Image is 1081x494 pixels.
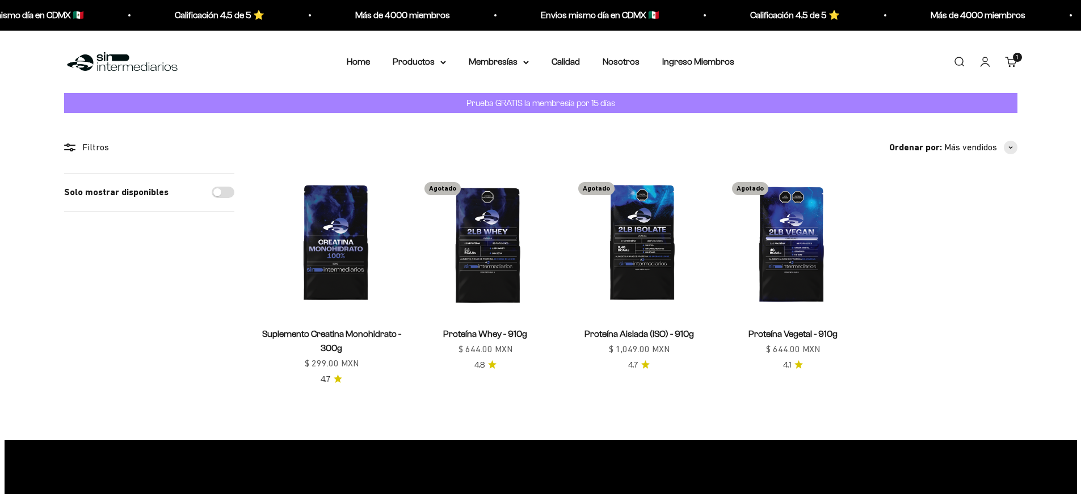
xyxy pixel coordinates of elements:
a: 4.74.7 de 5.0 estrellas [321,373,342,386]
a: Ingreso Miembros [662,57,734,66]
span: 4.7 [321,373,330,386]
a: Proteína Aislada (ISO) - 910g [584,329,694,339]
sale-price: $ 644.00 MXN [459,342,512,357]
a: Calificación 4.5 de 5 ⭐️ [175,10,264,20]
a: 4.14.1 de 5.0 estrellas [783,359,803,371]
a: Suplemento Creatina Monohidrato - 300g [262,329,401,353]
a: 4.74.7 de 5.0 estrellas [628,359,650,371]
a: 4.84.8 de 5.0 estrellas [474,359,497,371]
span: 4.1 [783,359,791,371]
span: 1 [1016,54,1018,60]
a: Calidad [552,57,580,66]
button: Más vendidos [944,140,1017,155]
a: Proteína Vegetal - 910g [748,329,838,339]
sale-price: $ 299.00 MXN [305,356,359,371]
span: Ordenar por: [889,140,942,155]
a: Calificación 4.5 de 5 ⭐️ [750,10,840,20]
sale-price: $ 1,049.00 MXN [609,342,670,357]
p: Prueba GRATIS la membresía por 15 días [464,96,618,110]
a: Envios mismo día en CDMX 🇲🇽 [541,10,659,20]
summary: Membresías [469,54,529,69]
a: Nosotros [603,57,640,66]
span: 4.7 [628,359,638,371]
a: Home [347,57,370,66]
a: Más de 4000 miembros [355,10,450,20]
sale-price: $ 644.00 MXN [766,342,820,357]
a: Proteína Whey - 910g [443,329,527,339]
label: Solo mostrar disponibles [64,185,169,200]
div: Filtros [64,140,234,155]
a: Más de 4000 miembros [931,10,1025,20]
span: Más vendidos [944,140,997,155]
summary: Productos [393,54,446,69]
span: 4.8 [474,359,485,371]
